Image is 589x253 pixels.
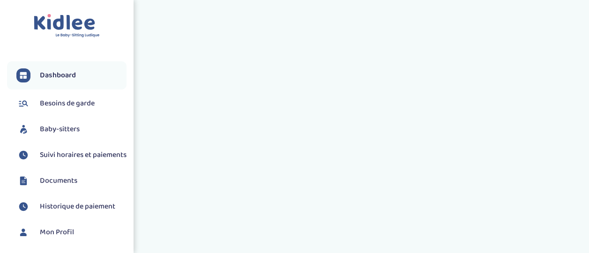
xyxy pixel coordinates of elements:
[40,149,127,161] span: Suivi horaires et paiements
[40,201,115,212] span: Historique de paiement
[16,174,127,188] a: Documents
[40,124,80,135] span: Baby-sitters
[16,122,127,136] a: Baby-sitters
[16,148,127,162] a: Suivi horaires et paiements
[40,227,74,238] span: Mon Profil
[40,98,95,109] span: Besoins de garde
[34,14,100,38] img: logo.svg
[16,97,30,111] img: besoin.svg
[16,68,30,82] img: dashboard.svg
[16,225,30,239] img: profil.svg
[16,225,127,239] a: Mon Profil
[40,70,76,81] span: Dashboard
[16,200,127,214] a: Historique de paiement
[16,148,30,162] img: suivihoraire.svg
[16,122,30,136] img: babysitters.svg
[40,175,77,186] span: Documents
[16,200,30,214] img: suivihoraire.svg
[16,68,127,82] a: Dashboard
[16,97,127,111] a: Besoins de garde
[16,174,30,188] img: documents.svg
